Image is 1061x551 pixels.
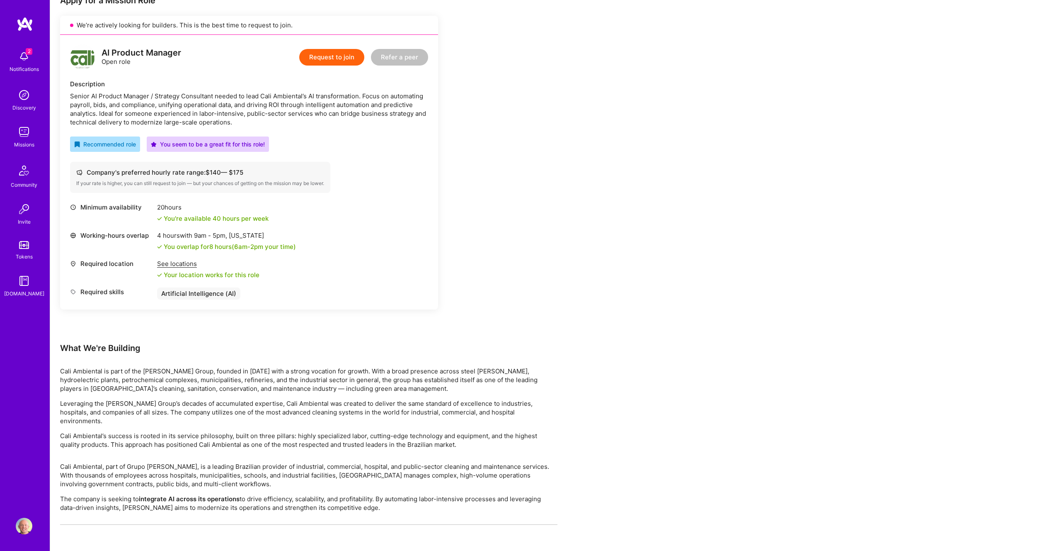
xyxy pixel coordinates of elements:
div: Minimum availability [70,203,153,212]
div: Working-hours overlap [70,231,153,240]
img: logo [17,17,33,32]
i: icon Clock [70,204,76,210]
p: Leveraging the [PERSON_NAME] Group’s decades of accumulated expertise, Cali Ambiental was created... [60,399,557,425]
i: icon RecommendedBadge [74,141,80,147]
p: Cali Ambiental, part of Grupo [PERSON_NAME], is a leading Brazilian provider of industrial, comme... [60,462,557,488]
div: What We're Building [60,343,557,354]
div: Required skills [70,288,153,296]
img: Invite [16,201,32,217]
div: Senior AI Product Manager / Strategy Consultant needed to lead Cali Ambiental’s AI transformation... [70,92,428,127]
i: icon Check [157,273,162,278]
img: guide book [16,273,32,289]
a: User Avatar [14,518,34,534]
div: You seem to be a great fit for this role! [151,140,265,149]
strong: integrate AI across its operations [139,495,240,503]
button: Request to join [299,49,364,66]
div: You're available 40 hours per week [157,214,269,223]
div: Missions [14,140,34,149]
button: Refer a peer [371,49,428,66]
div: Invite [18,217,31,226]
img: teamwork [16,124,32,140]
span: 2 [26,48,32,55]
i: icon World [70,232,76,239]
span: 9am - 5pm , [192,232,229,239]
i: icon Cash [76,169,82,176]
div: Company's preferred hourly rate range: $ 140 — $ 175 [76,168,324,177]
div: [DOMAIN_NAME] [4,289,44,298]
img: Community [14,161,34,180]
div: Your location works for this role [157,271,259,279]
div: 4 hours with [US_STATE] [157,231,296,240]
span: 6am - 2pm [234,243,263,251]
div: Tokens [16,252,33,261]
img: discovery [16,87,32,103]
i: icon Check [157,244,162,249]
img: bell [16,48,32,65]
div: Required location [70,259,153,268]
div: Discovery [12,103,36,112]
img: logo [70,45,95,70]
div: AI Product Manager [102,49,181,57]
div: Notifications [10,65,39,73]
i: icon PurpleStar [151,141,157,147]
div: Artificial Intelligence (AI) [157,288,240,300]
p: Cali Ambiental’s success is rooted in its service philosophy, built on three pillars: highly spec... [60,432,557,449]
i: icon Check [157,216,162,221]
img: User Avatar [16,518,32,534]
div: Description [70,80,428,88]
div: You overlap for 8 hours ( your time) [164,242,296,251]
div: Recommended role [74,140,136,149]
div: 20 hours [157,203,269,212]
i: icon Location [70,261,76,267]
p: Cali Ambiental is part of the [PERSON_NAME] Group, founded in [DATE] with a strong vocation for g... [60,367,557,393]
img: tokens [19,241,29,249]
div: We’re actively looking for builders. This is the best time to request to join. [60,16,438,35]
i: icon Tag [70,289,76,295]
div: See locations [157,259,259,268]
p: The company is seeking to to drive efficiency, scalability, and profitability. By automating labo... [60,495,557,512]
div: If your rate is higher, you can still request to join — but your chances of getting on the missio... [76,180,324,187]
div: Community [11,180,37,189]
div: Open role [102,49,181,66]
